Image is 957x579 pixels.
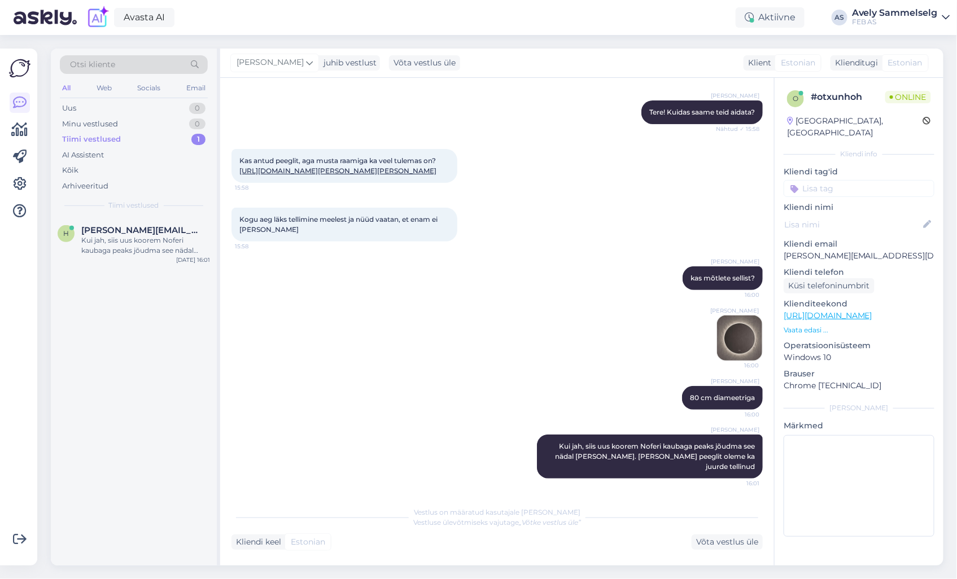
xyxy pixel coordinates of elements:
[711,91,759,100] span: [PERSON_NAME]
[784,149,934,159] div: Kliendi info
[86,6,110,29] img: explore-ai
[717,479,759,488] span: 16:01
[784,310,872,321] a: [URL][DOMAIN_NAME]
[239,156,436,175] span: Kas antud peeglit, aga musta raamiga ka veel tulemas on?
[62,119,118,130] div: Minu vestlused
[716,125,759,133] span: Nähtud ✓ 15:58
[291,536,325,548] span: Estonian
[649,108,755,116] span: Tere! Kuidas saame teid aidata?
[784,420,934,432] p: Märkmed
[184,81,208,95] div: Email
[885,91,931,103] span: Online
[736,7,805,28] div: Aktiivne
[60,81,73,95] div: All
[239,215,439,234] span: Kogu aeg läks tellimine meelest ja nüüd vaatan, et enam ei [PERSON_NAME]
[717,291,759,299] span: 16:00
[114,8,174,27] a: Avasta AI
[784,166,934,178] p: Kliendi tag'id
[109,200,159,210] span: Tiimi vestlused
[811,90,885,104] div: # otxunhoh
[692,534,763,550] div: Võta vestlus üle
[784,278,875,293] div: Küsi telefoninumbrit
[414,508,580,516] span: Vestlus on määratud kasutajale [PERSON_NAME]
[62,181,108,192] div: Arhiveeritud
[717,315,762,361] img: Attachment
[235,183,277,192] span: 15:58
[784,218,921,231] input: Lisa nimi
[784,352,934,363] p: Windows 10
[781,57,815,69] span: Estonian
[63,229,69,238] span: h
[94,81,114,95] div: Web
[519,518,581,527] i: „Võtke vestlus üle”
[319,57,377,69] div: juhib vestlust
[135,81,163,95] div: Socials
[81,235,210,256] div: Kui jah, siis uus koorem Noferi kaubaga peaks jõudma see nädal [PERSON_NAME]. [PERSON_NAME] peegl...
[784,238,934,250] p: Kliendi email
[81,225,199,235] span: hendrik.saadi@mail.ee
[717,410,759,419] span: 16:00
[555,442,757,471] span: Kui jah, siis uus koorem Noferi kaubaga peaks jõudma see nädal [PERSON_NAME]. [PERSON_NAME] peegl...
[716,361,759,370] span: 16:00
[413,518,581,527] span: Vestluse ülevõtmiseks vajutage
[235,242,277,251] span: 15:58
[831,57,879,69] div: Klienditugi
[191,134,206,145] div: 1
[70,59,115,71] span: Otsi kliente
[852,8,950,27] a: Avely SammelselgFEB AS
[691,274,755,282] span: kas mõtlete sellist?
[832,10,847,25] div: AS
[9,58,30,79] img: Askly Logo
[389,55,460,71] div: Võta vestlus üle
[744,57,771,69] div: Klient
[710,306,759,315] span: [PERSON_NAME]
[784,340,934,352] p: Operatsioonisüsteem
[793,94,798,103] span: o
[62,165,78,176] div: Kõik
[189,103,206,114] div: 0
[62,103,76,114] div: Uus
[690,393,755,402] span: 80 cm diameetriga
[237,56,304,69] span: [PERSON_NAME]
[852,17,938,27] div: FEB AS
[231,536,281,548] div: Kliendi keel
[62,150,104,161] div: AI Assistent
[711,377,759,385] span: [PERSON_NAME]
[852,8,938,17] div: Avely Sammelselg
[239,166,436,175] a: [URL][DOMAIN_NAME][PERSON_NAME][PERSON_NAME]
[784,266,934,278] p: Kliendi telefon
[888,57,923,69] span: Estonian
[711,426,759,434] span: [PERSON_NAME]
[784,250,934,262] p: [PERSON_NAME][EMAIL_ADDRESS][DOMAIN_NAME]
[784,201,934,213] p: Kliendi nimi
[784,380,934,392] p: Chrome [TECHNICAL_ID]
[784,180,934,197] input: Lisa tag
[784,403,934,413] div: [PERSON_NAME]
[176,256,210,264] div: [DATE] 16:01
[784,368,934,380] p: Brauser
[62,134,121,145] div: Tiimi vestlused
[784,325,934,335] p: Vaata edasi ...
[787,115,923,139] div: [GEOGRAPHIC_DATA], [GEOGRAPHIC_DATA]
[189,119,206,130] div: 0
[784,298,934,310] p: Klienditeekond
[711,257,759,266] span: [PERSON_NAME]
